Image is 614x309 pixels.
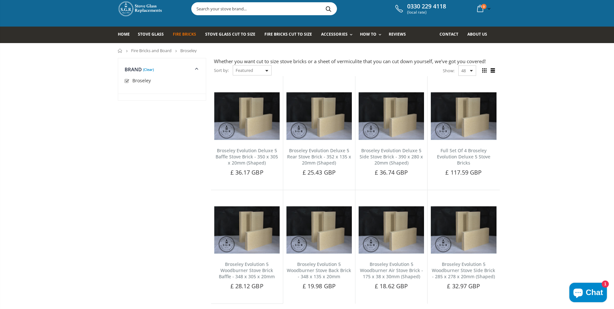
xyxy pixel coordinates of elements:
[467,31,487,37] span: About us
[192,3,409,15] input: Search your stove brand...
[173,31,196,37] span: Fire Bricks
[303,282,336,290] span: £ 19.98 GBP
[440,31,458,37] span: Contact
[214,58,497,65] div: Whether you want cut to size stove bricks or a sheet of vermiculite that you can cut down yoursel...
[125,66,142,73] span: Brand
[431,206,496,254] img: Broseley Evolution 5 Woodburner Stove Side Brick
[389,31,406,37] span: Reviews
[264,31,312,37] span: Fire Bricks Cut To Size
[131,48,172,53] a: Fire Bricks and Board
[481,4,486,9] span: 0
[214,92,280,140] img: Broseley Evolution Deluxe 5 Baffle Stove Brick
[214,206,280,254] img: Broseley Evolution 5 Woodburner Stove Brick Baffle
[431,92,496,140] img: Full Set Of 4 Broseley Evolution Deluxe 5 Stove Bricks
[173,27,201,43] a: Fire Bricks
[321,3,336,15] button: Search
[407,10,446,15] span: (local rate)
[360,31,376,37] span: How To
[447,282,480,290] span: £ 32.97 GBP
[360,261,423,280] a: Broseley Evolution 5 Woodburner Air Stove Brick - 175 x 38 x 30mm (Shaped)
[264,27,317,43] a: Fire Bricks Cut To Size
[394,3,446,15] a: 0330 229 4118 (local rate)
[375,282,408,290] span: £ 18.62 GBP
[489,67,497,74] span: List view
[432,261,495,280] a: Broseley Evolution 5 Woodburner Stove Side Brick - 285 x 278 x 20mm (Shaped)
[474,2,492,15] a: 0
[230,168,263,176] span: £ 36.17 GBP
[132,77,151,84] span: Broseley
[118,1,163,17] img: Stove Glass Replacement
[138,31,164,37] span: Stove Glass
[118,49,123,53] a: Home
[445,168,482,176] span: £ 117.59 GBP
[440,27,463,43] a: Contact
[375,168,408,176] span: £ 36.74 GBP
[214,65,229,76] span: Sort by:
[205,27,260,43] a: Stove Glass Cut To Size
[359,92,424,140] img: Broseley Evolution Deluxe 5 Side Stove Brick
[286,206,352,254] img: Broseley Evolution 5 Woodburner Stove Back Brick
[138,27,169,43] a: Stove Glass
[321,27,355,43] a: Accessories
[407,3,446,10] span: 0330 229 4118
[321,31,347,37] span: Accessories
[360,147,423,166] a: Broseley Evolution Deluxe 5 Side Stove Brick - 390 x 280 x 20mm (Shaped)
[443,65,454,76] span: Show:
[437,147,490,166] a: Full Set Of 4 Broseley Evolution Deluxe 5 Stove Bricks
[360,27,385,43] a: How To
[143,69,154,70] a: (Clear)
[481,67,488,74] span: Grid view
[567,283,609,304] inbox-online-store-chat: Shopify online store chat
[286,92,352,140] img: Broseley Evolution Deluxe 5 Rear Stove Brick
[467,27,492,43] a: About us
[216,147,278,166] a: Broseley Evolution Deluxe 5 Baffle Stove Brick - 350 x 305 x 20mm (Shaped)
[205,31,255,37] span: Stove Glass Cut To Size
[230,282,263,290] span: £ 28.12 GBP
[359,206,424,254] img: Broseley Evolution 5 Woodburner Air Stove Brick
[180,48,197,53] span: Broseley
[118,31,130,37] span: Home
[287,147,351,166] a: Broseley Evolution Deluxe 5 Rear Stove Brick - 352 x 135 x 20mm (Shaped)
[118,27,135,43] a: Home
[219,261,275,280] a: Broseley Evolution 5 Woodburner Stove Brick Baffle - 348 x 305 x 20mm
[389,27,411,43] a: Reviews
[303,168,336,176] span: £ 25.43 GBP
[287,261,351,280] a: Broseley Evolution 5 Woodburner Stove Back Brick - 348 x 135 x 20mm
